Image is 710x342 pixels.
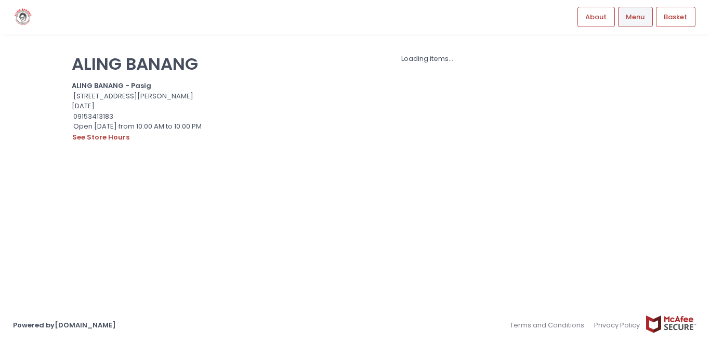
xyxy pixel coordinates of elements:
b: ALING BANANG - Pasig [72,81,151,91]
span: Basket [664,12,687,22]
a: Powered by[DOMAIN_NAME] [13,320,116,330]
a: Menu [618,7,653,27]
img: logo [13,8,33,26]
p: ALING BANANG [72,54,204,74]
div: 09153413183 [72,111,204,122]
a: Privacy Policy [589,315,646,335]
button: see store hours [72,132,130,143]
div: Open [DATE] from 10:00 AM to 10:00 PM [72,121,204,143]
span: About [585,12,607,22]
a: Terms and Conditions [510,315,589,335]
span: Menu [626,12,645,22]
div: Loading items... [217,54,638,64]
a: About [577,7,615,27]
img: mcafee-secure [645,315,697,333]
div: [STREET_ADDRESS][PERSON_NAME][DATE] [72,91,204,111]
